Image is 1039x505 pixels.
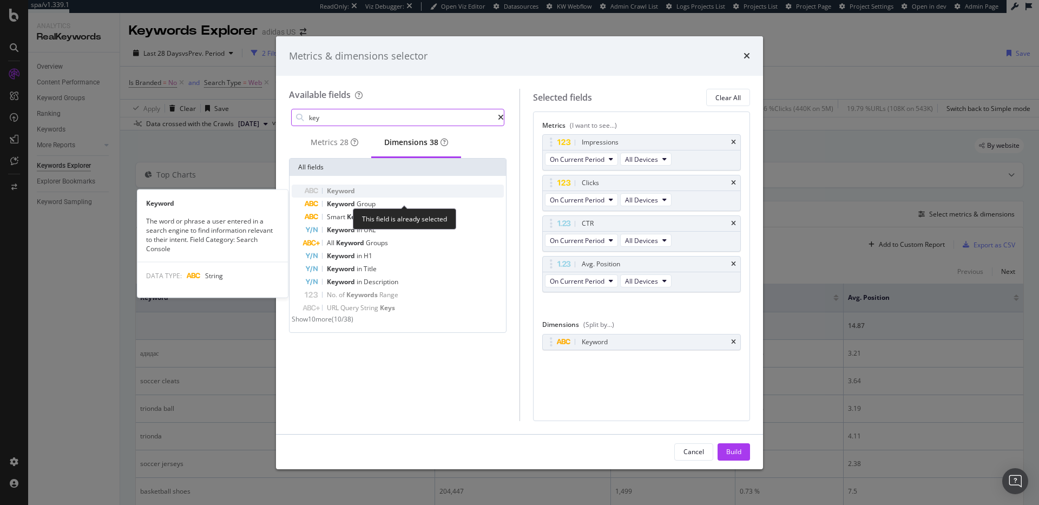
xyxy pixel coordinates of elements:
span: Keyword [327,186,355,195]
span: Description [364,277,398,286]
div: Open Intercom Messenger [1002,468,1028,494]
span: in [357,251,364,260]
span: of [339,290,346,299]
button: All Devices [620,274,672,287]
div: times [731,261,736,267]
div: Impressions [582,137,619,148]
div: Keywordtimes [542,334,741,350]
span: Show 10 more [292,314,332,324]
span: URL [327,303,340,312]
span: Keyword [327,225,357,234]
span: On Current Period [550,236,604,245]
div: Metrics [311,137,358,148]
button: Clear All [706,89,750,106]
span: in [357,225,364,234]
span: Groups [366,238,388,247]
div: Keyword [582,337,608,347]
div: The word or phrase a user entered in a search engine to find information relevant to their intent... [137,216,288,253]
span: Keyword [327,264,357,273]
div: times [731,139,736,146]
div: Metrics & dimensions selector [289,49,428,63]
span: All Devices [625,277,658,286]
button: On Current Period [545,274,618,287]
button: All Devices [620,193,672,206]
span: Keyword [327,251,357,260]
button: Cancel [674,443,713,461]
div: Clear All [715,93,741,102]
div: All fields [290,159,506,176]
div: times [731,220,736,227]
div: Dimensions [542,320,741,333]
span: 28 [340,137,348,147]
span: All [327,238,336,247]
span: Title [364,264,377,273]
span: All Devices [625,155,658,164]
div: times [744,49,750,63]
div: CTR [582,218,594,229]
span: Keyword [336,238,366,247]
div: brand label [340,137,348,148]
div: Available fields [289,89,351,101]
div: (I want to see...) [570,121,617,130]
span: Keys [380,303,395,312]
div: brand label [430,137,438,148]
button: On Current Period [545,193,618,206]
span: in [357,264,364,273]
button: On Current Period [545,153,618,166]
span: On Current Period [550,277,604,286]
div: Keyword [137,198,288,207]
div: times [731,180,736,186]
span: URL [364,225,376,234]
div: ClickstimesOn Current PeriodAll Devices [542,175,741,211]
button: All Devices [620,153,672,166]
span: Keywords [346,290,379,299]
div: Dimensions [384,137,448,148]
button: All Devices [620,234,672,247]
span: Range [379,290,398,299]
span: H1 [364,251,372,260]
div: Avg. PositiontimesOn Current PeriodAll Devices [542,256,741,292]
div: Selected fields [533,91,592,104]
span: String [360,303,380,312]
div: Clicks [582,178,599,188]
span: On Current Period [550,195,604,205]
div: Metrics [542,121,741,134]
button: Build [718,443,750,461]
span: Keyword [327,277,357,286]
div: Build [726,447,741,456]
input: Search by field name [308,109,498,126]
span: ( 10 / 38 ) [332,314,353,324]
div: ImpressionstimesOn Current PeriodAll Devices [542,134,741,170]
span: All Devices [625,236,658,245]
span: Keyword [327,199,357,208]
div: CTRtimesOn Current PeriodAll Devices [542,215,741,252]
span: in [357,277,364,286]
div: Avg. Position [582,259,620,270]
div: Cancel [683,447,704,456]
span: Group [357,199,376,208]
button: On Current Period [545,234,618,247]
div: modal [276,36,763,469]
span: All Devices [625,195,658,205]
span: Keyword [347,212,375,221]
span: Smart [327,212,347,221]
span: 38 [430,137,438,147]
span: On Current Period [550,155,604,164]
div: times [731,339,736,345]
span: No. [327,290,339,299]
span: Query [340,303,360,312]
div: (Split by...) [583,320,614,329]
